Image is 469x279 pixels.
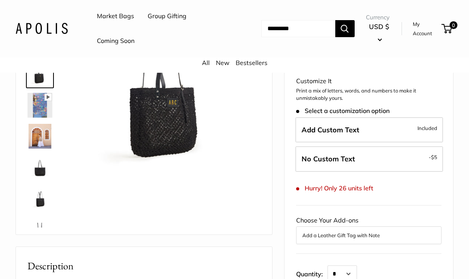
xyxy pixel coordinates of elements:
[296,107,390,115] span: Select a customization option
[413,19,439,38] a: My Account
[28,217,52,241] img: Mercado Woven in Black | Estimated Ship: Oct. 19th
[28,186,52,211] img: Mercado Woven in Black | Estimated Ship: Oct. 19th
[296,87,441,102] p: Print a mix of letters, words, and numbers to make it unmistakably yours.
[302,231,435,240] button: Add a Leather Gift Tag with Note
[26,215,54,243] a: Mercado Woven in Black | Estimated Ship: Oct. 19th
[295,146,443,172] label: Leave Blank
[28,155,52,180] img: Mercado Woven in Black | Estimated Ship: Oct. 19th
[296,185,373,192] span: Hurry! Only 26 units left
[442,24,452,33] a: 0
[202,59,210,67] a: All
[366,21,393,45] button: USD $
[28,62,52,87] img: Mercado Woven in Black | Estimated Ship: Oct. 19th
[431,154,437,160] span: $5
[148,10,186,22] a: Group Gifting
[28,258,260,274] h2: Description
[335,20,355,37] button: Search
[302,125,359,134] span: Add Custom Text
[369,22,389,31] span: USD $
[450,21,457,29] span: 0
[366,12,393,23] span: Currency
[236,59,267,67] a: Bestsellers
[296,75,441,87] div: Customize It
[26,122,54,150] a: Mercado Woven in Black | Estimated Ship: Oct. 19th
[429,152,437,162] span: -
[26,60,54,88] a: Mercado Woven in Black | Estimated Ship: Oct. 19th
[26,184,54,212] a: Mercado Woven in Black | Estimated Ship: Oct. 19th
[97,10,134,22] a: Market Bags
[417,123,437,133] span: Included
[16,23,68,34] img: Apolis
[26,91,54,119] a: Mercado Woven in Black | Estimated Ship: Oct. 19th
[97,35,134,47] a: Coming Soon
[302,154,355,163] span: No Custom Text
[296,215,441,244] div: Choose Your Add-ons
[26,153,54,181] a: Mercado Woven in Black | Estimated Ship: Oct. 19th
[295,117,443,143] label: Add Custom Text
[28,124,52,149] img: Mercado Woven in Black | Estimated Ship: Oct. 19th
[261,20,335,37] input: Search...
[216,59,229,67] a: New
[28,93,52,118] img: Mercado Woven in Black | Estimated Ship: Oct. 19th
